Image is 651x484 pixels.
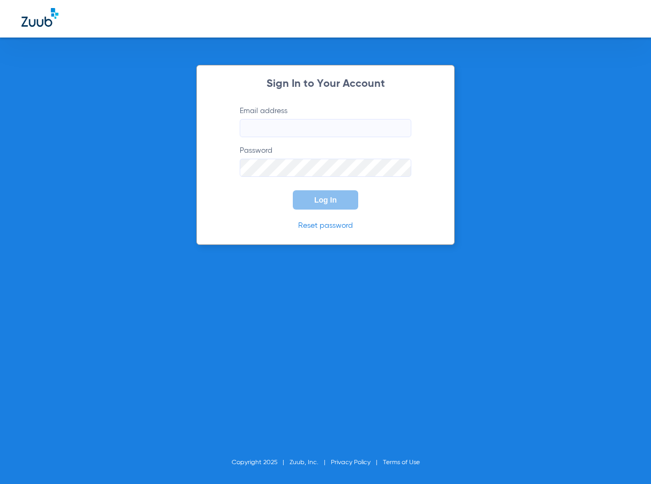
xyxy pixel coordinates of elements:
[240,159,411,177] input: Password
[224,79,427,90] h2: Sign In to Your Account
[314,196,337,204] span: Log In
[383,459,420,466] a: Terms of Use
[331,459,371,466] a: Privacy Policy
[293,190,358,210] button: Log In
[240,145,411,177] label: Password
[298,222,353,229] a: Reset password
[21,8,58,27] img: Zuub Logo
[240,106,411,137] label: Email address
[232,457,290,468] li: Copyright 2025
[240,119,411,137] input: Email address
[290,457,331,468] li: Zuub, Inc.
